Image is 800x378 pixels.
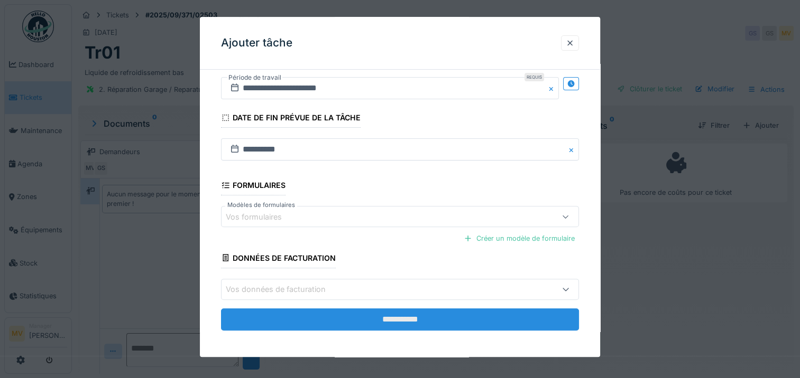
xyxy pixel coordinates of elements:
div: Formulaires [221,177,286,195]
div: Données de facturation [221,250,336,268]
h3: Ajouter tâche [221,36,292,50]
label: Modèles de formulaires [225,201,297,210]
div: Date de fin prévue de la tâche [221,110,361,128]
label: Période de travail [227,72,282,83]
div: Vos formulaires [226,211,297,223]
div: Vos données de facturation [226,283,341,295]
div: Requis [525,73,544,81]
button: Close [547,77,559,99]
div: Créer un modèle de formulaire [459,232,579,246]
button: Close [567,138,579,160]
